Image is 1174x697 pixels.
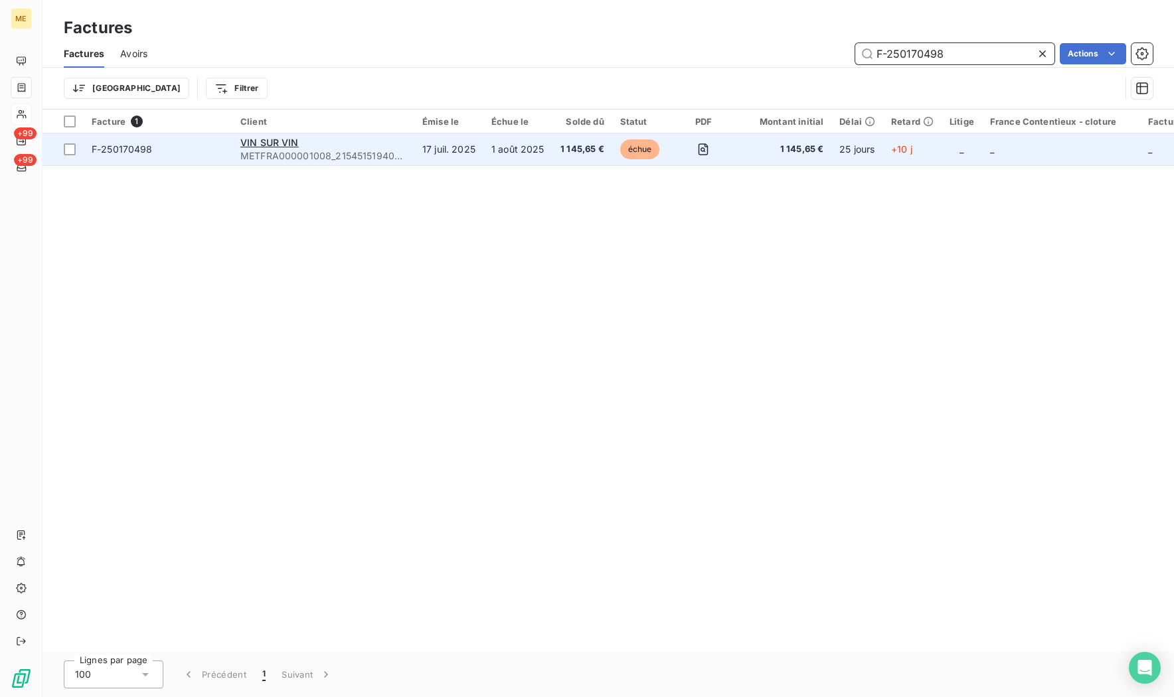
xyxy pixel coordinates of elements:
[744,116,823,127] div: Montant initial
[240,149,406,163] span: METFRA000001008_21545151940539
[174,660,254,688] button: Précédent
[679,116,728,127] div: PDF
[64,16,132,40] h3: Factures
[14,127,37,139] span: +99
[839,116,875,127] div: Délai
[831,133,883,165] td: 25 jours
[491,116,545,127] div: Échue le
[131,116,143,127] span: 1
[620,116,663,127] div: Statut
[950,116,974,127] div: Litige
[560,116,604,127] div: Solde dû
[414,133,483,165] td: 17 juil. 2025
[262,668,266,681] span: 1
[891,143,912,155] span: +10 j
[744,143,823,156] span: 1 145,65 €
[92,116,126,127] span: Facture
[64,47,104,60] span: Factures
[1060,43,1126,64] button: Actions
[620,139,660,159] span: échue
[254,660,274,688] button: 1
[64,78,189,99] button: [GEOGRAPHIC_DATA]
[75,668,91,681] span: 100
[14,154,37,166] span: +99
[560,143,604,156] span: 1 145,65 €
[274,660,341,688] button: Suivant
[1129,652,1161,684] div: Open Intercom Messenger
[206,78,267,99] button: Filtrer
[422,116,475,127] div: Émise le
[960,143,964,155] span: _
[891,116,934,127] div: Retard
[240,137,299,148] span: VIN SUR VIN
[1148,143,1152,155] span: _
[11,668,32,689] img: Logo LeanPay
[92,143,153,155] span: F-250170498
[483,133,552,165] td: 1 août 2025
[240,116,406,127] div: Client
[855,43,1054,64] input: Rechercher
[11,157,31,178] a: +99
[990,143,994,155] span: _
[11,8,32,29] div: ME
[11,130,31,151] a: +99
[990,116,1132,127] div: France Contentieux - cloture
[120,47,147,60] span: Avoirs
